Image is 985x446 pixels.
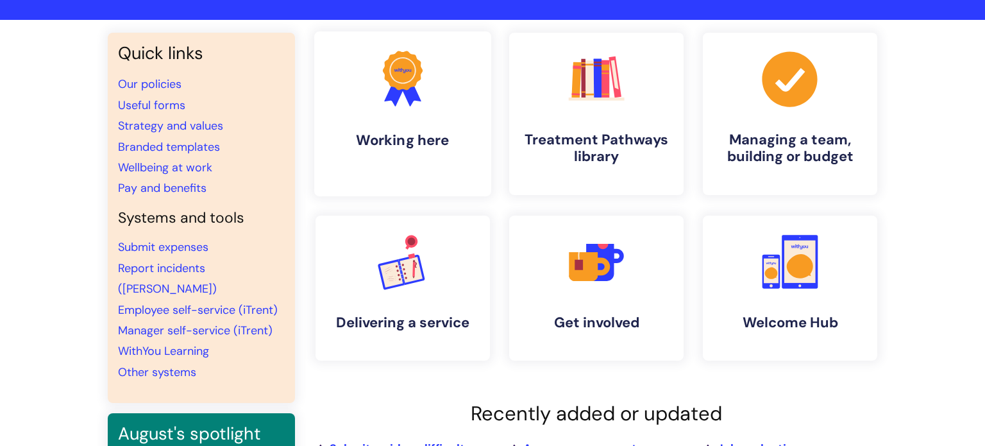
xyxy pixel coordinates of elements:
[118,343,209,359] a: WithYou Learning
[118,43,285,64] h3: Quick links
[316,216,490,361] a: Delivering a service
[713,132,867,166] h4: Managing a team, building or budget
[118,180,206,196] a: Pay and benefits
[713,314,867,331] h4: Welcome Hub
[703,33,877,195] a: Managing a team, building or budget
[509,216,684,361] a: Get involved
[118,302,278,318] a: Employee self-service (iTrent)
[324,132,481,149] h4: Working here
[519,132,673,166] h4: Treatment Pathways library
[118,239,208,255] a: Submit expenses
[118,424,285,444] h3: August's spotlight
[118,261,217,296] a: Report incidents ([PERSON_NAME])
[509,33,684,195] a: Treatment Pathways library
[118,160,212,175] a: Wellbeing at work
[314,31,491,196] a: Working here
[118,139,220,155] a: Branded templates
[118,323,273,338] a: Manager self-service (iTrent)
[316,402,877,425] h2: Recently added or updated
[118,209,285,227] h4: Systems and tools
[118,365,196,380] a: Other systems
[519,314,673,331] h4: Get involved
[118,118,223,133] a: Strategy and values
[118,76,181,92] a: Our policies
[703,216,877,361] a: Welcome Hub
[118,98,185,113] a: Useful forms
[326,314,480,331] h4: Delivering a service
